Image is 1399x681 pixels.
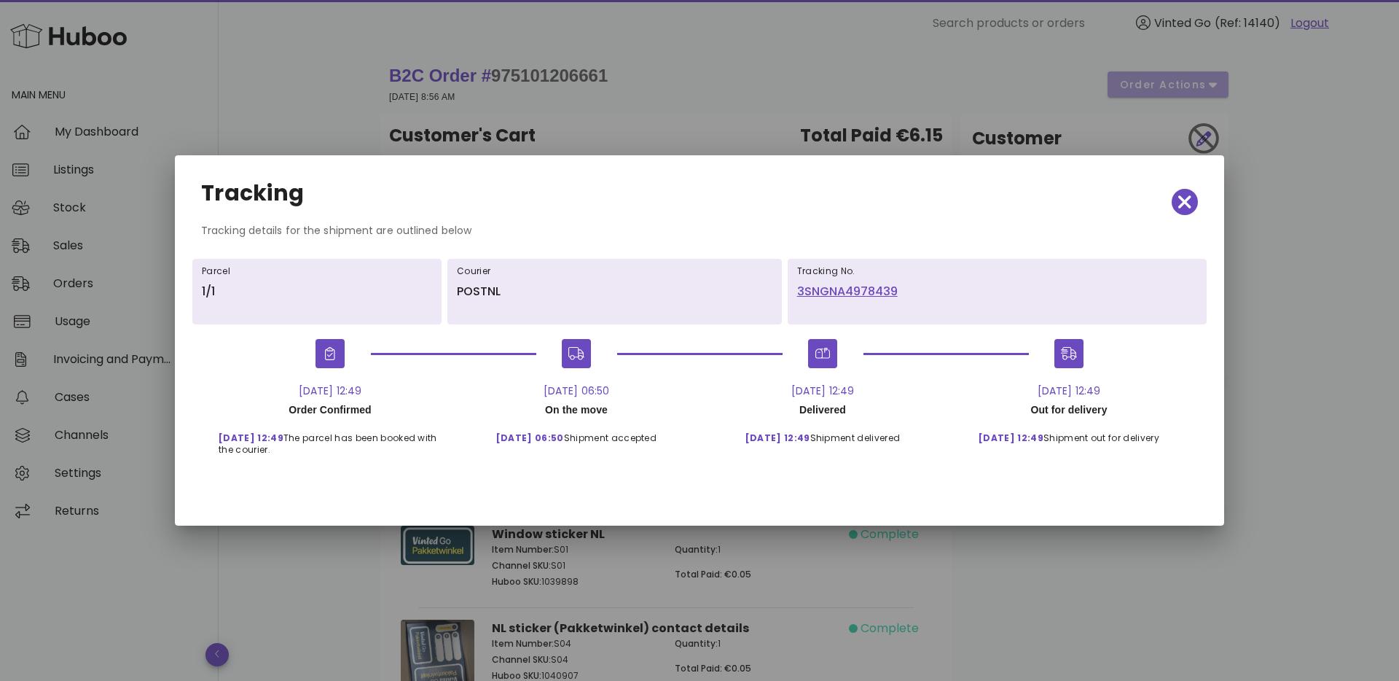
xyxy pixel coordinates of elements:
div: On the move [485,399,668,421]
span: [DATE] 12:49 [219,432,283,444]
p: 1/1 [202,283,432,300]
p: POSTNL [457,283,772,300]
span: [DATE] 12:49 [979,432,1043,444]
h6: Parcel [202,265,432,277]
div: Shipment accepted [485,421,668,447]
div: Order Confirmed [207,399,453,421]
div: Shipment out for delivery [967,421,1171,447]
h2: Tracking [201,182,304,205]
h6: Tracking No. [797,265,1197,277]
div: [DATE] 12:49 [207,383,453,399]
div: Delivered [734,399,912,421]
div: [DATE] 06:50 [485,383,668,399]
div: The parcel has been booked with the courier. [207,421,453,459]
div: [DATE] 12:49 [967,383,1171,399]
div: Out for delivery [967,399,1171,421]
span: [DATE] 12:49 [745,432,810,444]
div: Shipment delivered [734,421,912,447]
a: 3SNGNA4978439 [797,283,1197,300]
div: Tracking details for the shipment are outlined below [189,222,1210,250]
span: [DATE] 06:50 [496,432,564,444]
div: [DATE] 12:49 [734,383,912,399]
h6: Courier [457,265,772,277]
